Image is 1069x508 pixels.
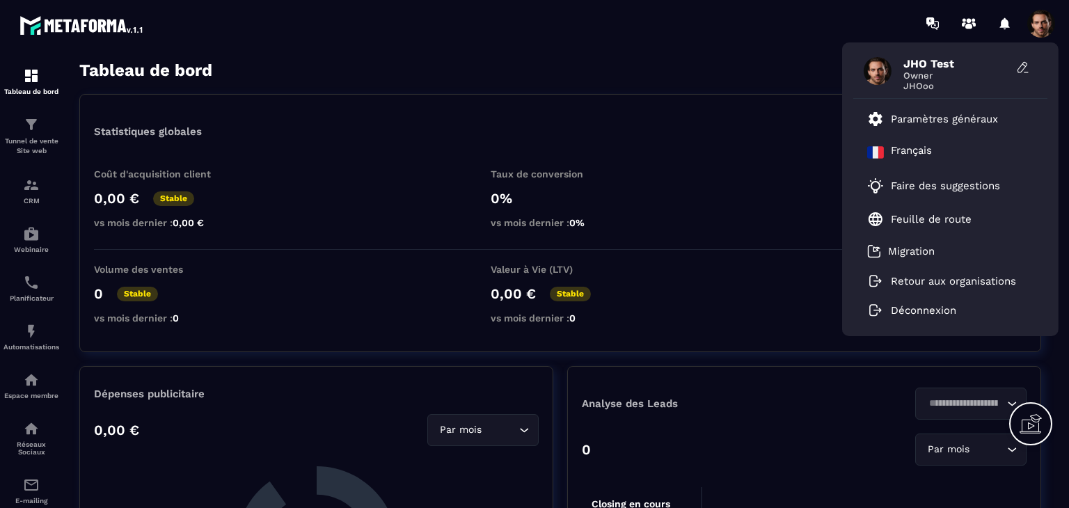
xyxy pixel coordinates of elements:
[117,287,158,301] p: Stable
[924,442,972,457] span: Par mois
[491,168,630,180] p: Taux de conversion
[903,57,1008,70] span: JHO Test
[94,264,233,275] p: Volume des ventes
[491,190,630,207] p: 0%
[491,264,630,275] p: Valeur à Vie (LTV)
[3,215,59,264] a: automationsautomationsWebinaire
[582,397,805,410] p: Analyse des Leads
[484,422,516,438] input: Search for option
[94,168,233,180] p: Coût d'acquisition client
[94,285,103,302] p: 0
[891,213,972,225] p: Feuille de route
[173,217,204,228] span: 0,00 €
[891,304,956,317] p: Déconnexion
[23,420,40,437] img: social-network
[867,111,998,127] a: Paramètres généraux
[903,70,1008,81] span: Owner
[867,211,972,228] a: Feuille de route
[427,414,539,446] div: Search for option
[491,285,536,302] p: 0,00 €
[23,477,40,493] img: email
[23,116,40,133] img: formation
[891,144,932,161] p: Français
[94,312,233,324] p: vs mois dernier :
[3,57,59,106] a: formationformationTableau de bord
[23,177,40,193] img: formation
[436,422,484,438] span: Par mois
[3,440,59,456] p: Réseaux Sociaux
[550,287,591,301] p: Stable
[972,442,1004,457] input: Search for option
[23,68,40,84] img: formation
[3,106,59,166] a: formationformationTunnel de vente Site web
[3,246,59,253] p: Webinaire
[924,396,1004,411] input: Search for option
[891,275,1016,287] p: Retour aux organisations
[3,410,59,466] a: social-networksocial-networkRéseaux Sociaux
[569,217,585,228] span: 0%
[491,217,630,228] p: vs mois dernier :
[582,441,591,458] p: 0
[94,217,233,228] p: vs mois dernier :
[94,190,139,207] p: 0,00 €
[3,343,59,351] p: Automatisations
[888,245,935,257] p: Migration
[915,388,1027,420] div: Search for option
[173,312,179,324] span: 0
[94,125,202,138] p: Statistiques globales
[3,136,59,156] p: Tunnel de vente Site web
[94,388,539,400] p: Dépenses publicitaire
[3,88,59,95] p: Tableau de bord
[3,166,59,215] a: formationformationCRM
[569,312,576,324] span: 0
[153,191,194,206] p: Stable
[3,294,59,302] p: Planificateur
[903,81,1008,91] span: JHOoo
[3,361,59,410] a: automationsautomationsEspace membre
[3,264,59,312] a: schedulerschedulerPlanificateur
[3,392,59,399] p: Espace membre
[891,180,1000,192] p: Faire des suggestions
[3,497,59,505] p: E-mailing
[891,113,998,125] p: Paramètres généraux
[79,61,212,80] h3: Tableau de bord
[867,275,1016,287] a: Retour aux organisations
[867,244,935,258] a: Migration
[867,177,1016,194] a: Faire des suggestions
[3,312,59,361] a: automationsautomationsAutomatisations
[94,422,139,438] p: 0,00 €
[491,312,630,324] p: vs mois dernier :
[3,197,59,205] p: CRM
[23,372,40,388] img: automations
[23,323,40,340] img: automations
[23,274,40,291] img: scheduler
[19,13,145,38] img: logo
[23,225,40,242] img: automations
[915,434,1027,466] div: Search for option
